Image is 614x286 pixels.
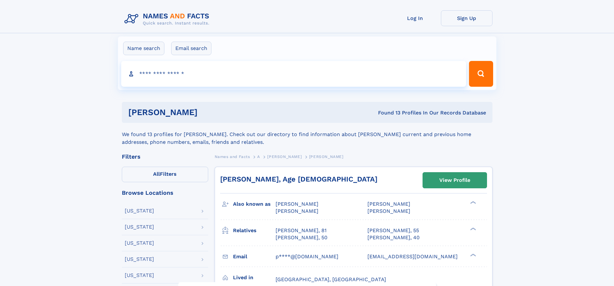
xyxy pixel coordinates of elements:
a: [PERSON_NAME], 50 [276,234,327,241]
div: [US_STATE] [125,273,154,278]
span: [PERSON_NAME] [276,201,318,207]
a: [PERSON_NAME], 55 [367,227,419,234]
div: Browse Locations [122,190,208,196]
div: [US_STATE] [125,257,154,262]
a: Names and Facts [215,153,250,161]
a: Log In [389,10,441,26]
div: Filters [122,154,208,160]
div: [US_STATE] [125,241,154,246]
span: [PERSON_NAME] [309,154,344,159]
span: [EMAIL_ADDRESS][DOMAIN_NAME] [367,253,458,260]
a: View Profile [423,173,487,188]
a: [PERSON_NAME], 40 [367,234,420,241]
div: We found 13 profiles for [PERSON_NAME]. Check out our directory to find information about [PERSON... [122,123,492,146]
h1: [PERSON_NAME] [128,108,288,116]
input: search input [121,61,466,87]
a: [PERSON_NAME] [267,153,302,161]
div: Found 13 Profiles In Our Records Database [288,109,486,116]
span: A [257,154,260,159]
h3: Email [233,251,276,262]
a: [PERSON_NAME], Age [DEMOGRAPHIC_DATA] [220,175,377,183]
div: [US_STATE] [125,208,154,213]
div: ❯ [469,227,476,231]
label: Email search [171,42,211,55]
span: [GEOGRAPHIC_DATA], [GEOGRAPHIC_DATA] [276,276,386,282]
span: [PERSON_NAME] [267,154,302,159]
span: [PERSON_NAME] [367,208,410,214]
div: ❯ [469,201,476,205]
label: Filters [122,167,208,182]
h3: Also known as [233,199,276,210]
div: View Profile [439,173,470,188]
button: Search Button [469,61,493,87]
a: A [257,153,260,161]
span: [PERSON_NAME] [367,201,410,207]
span: All [153,171,160,177]
label: Name search [123,42,164,55]
h3: Lived in [233,272,276,283]
a: [PERSON_NAME], 81 [276,227,326,234]
div: ❯ [469,253,476,257]
h3: Relatives [233,225,276,236]
div: [US_STATE] [125,224,154,230]
a: Sign Up [441,10,492,26]
img: Logo Names and Facts [122,10,215,28]
span: [PERSON_NAME] [276,208,318,214]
